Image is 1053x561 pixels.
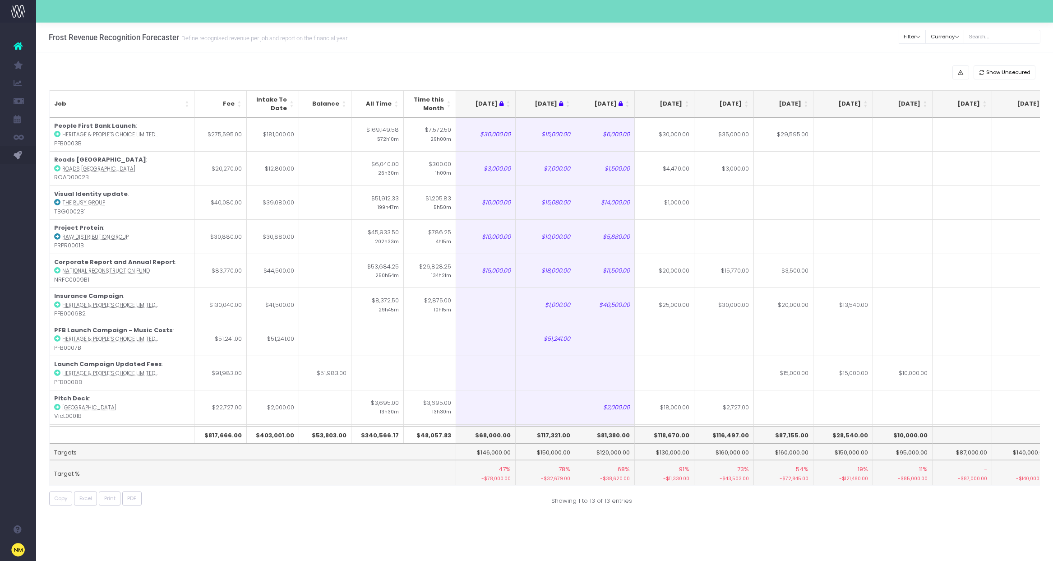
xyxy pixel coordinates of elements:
td: $13,540.00 [813,287,873,322]
td: $2,727.00 [694,390,754,424]
small: 10h15m [434,305,451,313]
td: $53,684.25 [351,254,404,288]
small: 29h00m [430,134,451,143]
small: -$78,000.00 [461,474,511,482]
th: $116,497.00 [694,426,754,443]
td: $30,880.00 [247,219,299,254]
span: 73% [737,465,749,474]
strong: Roads [GEOGRAPHIC_DATA] [54,155,146,164]
td: $91,983.00 [194,356,247,390]
img: images/default_profile_image.png [11,543,25,556]
td: $15,770.00 [694,254,754,288]
small: 13h30m [380,407,399,415]
td: : PFB0007B [50,322,194,356]
td: Targets [50,443,456,460]
small: -$72,845.00 [758,474,808,482]
td: $160,000.00 [694,443,754,460]
td: : VicL0001B [50,390,194,424]
button: Print [99,491,120,505]
small: -$140,000.00 [997,474,1047,482]
small: 26h30m [378,168,399,176]
span: 78% [559,465,570,474]
span: 68% [618,465,630,474]
th: Job: activate to sort column ascending [50,90,194,118]
td: $18,000.00 [635,390,694,424]
td: $30,000.00 [635,118,694,152]
td: $30,000.00 [456,118,516,152]
td: $786.25 [404,219,456,254]
th: $28,540.00 [813,426,873,443]
button: Currency [925,30,964,44]
th: All Time: activate to sort column ascending [351,90,404,118]
abbr: National Reconstruction Fund [62,267,150,274]
td: $160,000.00 [754,443,813,460]
td: $51,912.33 [351,185,404,220]
strong: Project Protein [54,223,103,232]
td: Target % [50,460,456,485]
td: $3,695.00 [404,390,456,424]
small: -$121,460.00 [818,474,868,482]
td: $30,000.00 [694,287,754,322]
td: $2,000.00 [247,390,299,424]
td: $140,000.00 [992,443,1052,460]
td: $3,500.00 [754,254,813,288]
td: $39,080.00 [247,185,299,220]
abbr: Heritage & People’s Choice Limited [62,335,158,343]
td: $22,727.00 [194,390,247,424]
td: : TBG0002B1 [50,185,194,220]
td: : TOLL0006B [50,424,194,467]
strong: Corporate Report and Annual Report [54,258,175,266]
abbr: The Busy Group [62,199,105,206]
td: $95,000.00 [873,443,933,460]
strong: Launch Campaign Updated Fees [54,360,162,368]
small: -$32,679.00 [520,474,570,482]
td: $1,000.00 [635,185,694,220]
td: $150,000.00 [813,443,873,460]
button: PDF [122,491,142,505]
button: Filter [899,30,926,44]
th: $68,000.00 [456,426,516,443]
td: $51,241.00 [247,322,299,356]
span: Print [104,495,115,502]
span: - [984,465,987,474]
small: -$85,000.00 [877,474,928,482]
td: $15,000.00 [754,356,813,390]
th: Balance: activate to sort column ascending [299,90,351,118]
span: Excel [79,495,92,502]
strong: Pitch Deck [54,394,89,403]
button: Copy [49,491,73,505]
span: 11% [919,465,928,474]
small: 250h54m [375,271,399,279]
th: Jul 25 : activate to sort column ascending [575,90,635,118]
span: 19% [858,465,868,474]
th: $340,566.17 [351,426,404,443]
span: Show Unsecured [986,69,1030,76]
td: $40,500.00 [575,287,635,322]
th: $87,155.00 [754,426,813,443]
td: $1,500.00 [575,151,635,185]
small: -$38,620.00 [580,474,630,482]
td: $30,880.00 [194,219,247,254]
td: : PFB0003B [50,118,194,152]
td: $7,572.50 [404,118,456,152]
td: : PRPR0001B [50,219,194,254]
td: $10,000.00 [456,185,516,220]
button: Excel [74,491,97,505]
td: $300.00 [404,151,456,185]
small: 572h10m [377,134,399,143]
td: $15,000.00 [813,356,873,390]
th: Sep 25: activate to sort column ascending [694,90,754,118]
td: $20,270.00 [194,151,247,185]
td: : ROAD0002B [50,151,194,185]
small: Define recognised revenue per job and report on the financial year [179,33,347,42]
th: $817,666.00 [194,426,247,443]
span: PDF [127,495,136,502]
input: Search... [964,30,1040,44]
td: $51,241.00 [516,322,575,356]
abbr: Heritage & People’s Choice Limited [62,131,158,138]
th: $48,057.83 [404,426,456,443]
th: May 25 : activate to sort column ascending [456,90,516,118]
td: $3,395.00 [351,424,404,467]
td: $18,000.00 [516,254,575,288]
td: $146,000.00 [456,443,516,460]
